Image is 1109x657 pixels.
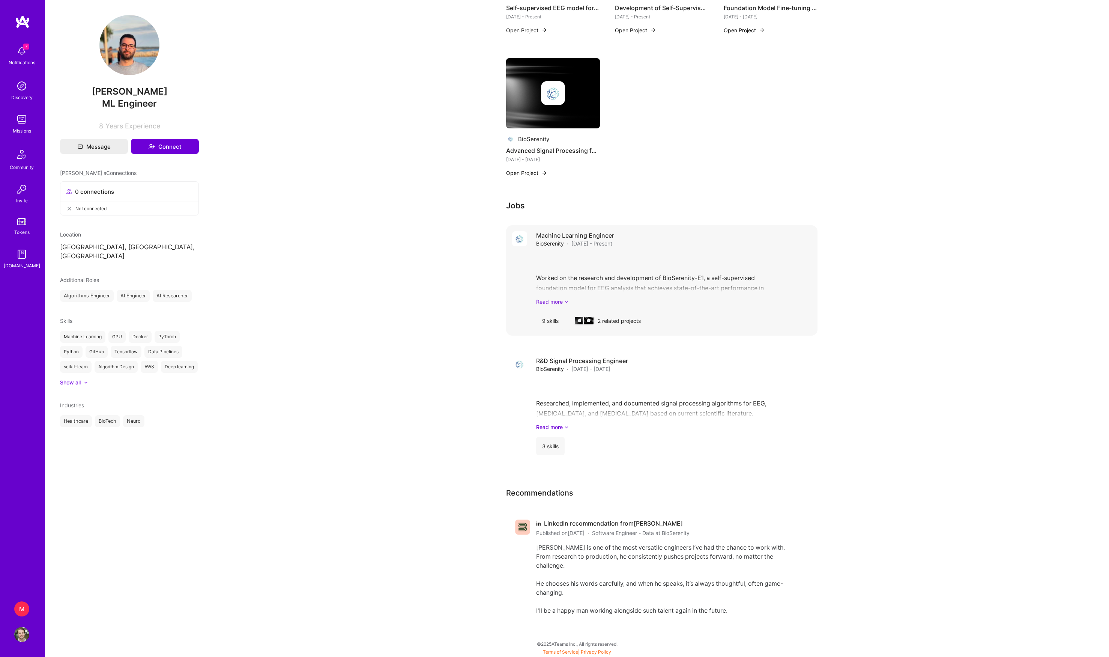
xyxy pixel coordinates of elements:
[564,423,569,431] i: icon ArrowDownSecondaryDark
[581,649,611,655] a: Privacy Policy
[543,649,611,655] span: |
[60,86,199,97] span: [PERSON_NAME]
[564,298,569,306] i: icon ArrowDownSecondaryDark
[95,415,120,427] div: BioTech
[536,312,565,330] div: 9 skills
[759,27,765,33] img: arrow-right
[14,228,30,236] div: Tokens
[512,231,527,246] img: Company logo
[588,529,589,537] span: ·
[161,361,198,373] div: Deep learning
[571,240,612,247] span: [DATE] - Present
[12,601,31,616] a: M
[123,415,144,427] div: Neuro
[14,44,29,59] img: bell
[105,122,160,130] span: Years Experience
[536,520,541,527] span: in
[11,93,33,101] div: Discovery
[14,601,29,616] div: M
[506,58,600,129] img: cover
[724,13,817,21] div: [DATE] - [DATE]
[14,112,29,127] img: teamwork
[131,139,199,154] button: Connect
[75,188,114,196] span: 0 connections
[515,520,530,535] img: BioSerenity logo
[60,331,105,343] div: Machine Learning
[506,134,515,143] img: Company logo
[724,3,817,13] h4: Foundation Model Fine-tuning for EEG
[506,169,547,177] button: Open Project
[99,15,159,75] img: User Avatar
[23,44,29,50] span: 7
[506,3,600,13] h4: Self-supervised EEG model for medical applications
[12,627,31,642] a: User Avatar
[17,218,26,225] img: tokens
[575,317,585,324] img: cover
[506,146,600,155] h4: Advanced Signal Processing for Physiological Data
[86,346,108,358] div: GitHub
[111,346,141,358] div: Tensorflow
[16,197,28,205] div: Invite
[60,231,199,238] div: Location
[144,346,182,358] div: Data Pipelines
[60,290,114,302] div: Algorithms Engineer
[60,402,84,408] span: Industries
[541,27,547,33] img: arrow-right
[650,27,656,33] img: arrow-right
[13,127,31,135] div: Missions
[108,331,126,343] div: GPU
[129,331,152,343] div: Docker
[615,26,656,34] button: Open Project
[75,205,107,212] span: Not connected
[512,357,527,372] img: Company logo
[567,365,568,373] span: ·
[60,318,72,324] span: Skills
[536,437,565,455] div: 3 skills
[60,379,81,386] div: Show all
[60,277,99,283] span: Additional Roles
[13,145,31,163] img: Community
[10,163,34,171] div: Community
[4,262,40,270] div: [DOMAIN_NAME]
[506,155,600,163] div: [DATE] - [DATE]
[15,15,30,29] img: logo
[536,365,564,373] span: BioSerenity
[102,98,157,109] span: ML Engineer
[60,361,92,373] div: scikit-learn
[66,189,72,194] i: icon Collaborator
[567,240,568,247] span: ·
[536,357,628,365] h4: R&D Signal Processing Engineer
[536,529,585,537] span: Published on [DATE]
[117,290,150,302] div: AI Engineer
[506,26,547,34] button: Open Project
[543,649,578,655] a: Terms of Service
[99,122,103,130] span: 8
[506,487,573,499] span: Recommendations
[60,169,137,177] span: [PERSON_NAME]'s Connections
[568,312,647,330] div: 2 related projects
[148,143,155,150] i: icon Connect
[536,423,811,431] a: Read more
[536,298,811,306] a: Read more
[541,81,565,105] img: Company logo
[571,365,610,373] span: [DATE] - [DATE]
[584,317,594,324] img: cover
[141,361,158,373] div: AWS
[66,206,72,212] i: icon CloseGray
[60,181,199,215] button: 0 connectionsNot connected
[536,543,797,615] div: [PERSON_NAME] is one of the most versatile engineers I’ve had the chance to work with. From resea...
[60,243,199,261] p: [GEOGRAPHIC_DATA], [GEOGRAPHIC_DATA], [GEOGRAPHIC_DATA]
[60,346,83,358] div: Python
[9,59,35,66] div: Notifications
[724,26,765,34] button: Open Project
[544,520,683,527] span: LinkedIn recommendation from [PERSON_NAME]
[536,240,564,247] span: BioSerenity
[518,135,549,143] div: BioSerenity
[14,247,29,262] img: guide book
[536,231,614,240] h4: Machine Learning Engineer
[541,170,547,176] img: arrow-right
[14,78,29,93] img: discovery
[592,529,690,537] span: Software Engineer - Data at BioSerenity
[95,361,138,373] div: Algorithm Design
[60,139,128,154] button: Message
